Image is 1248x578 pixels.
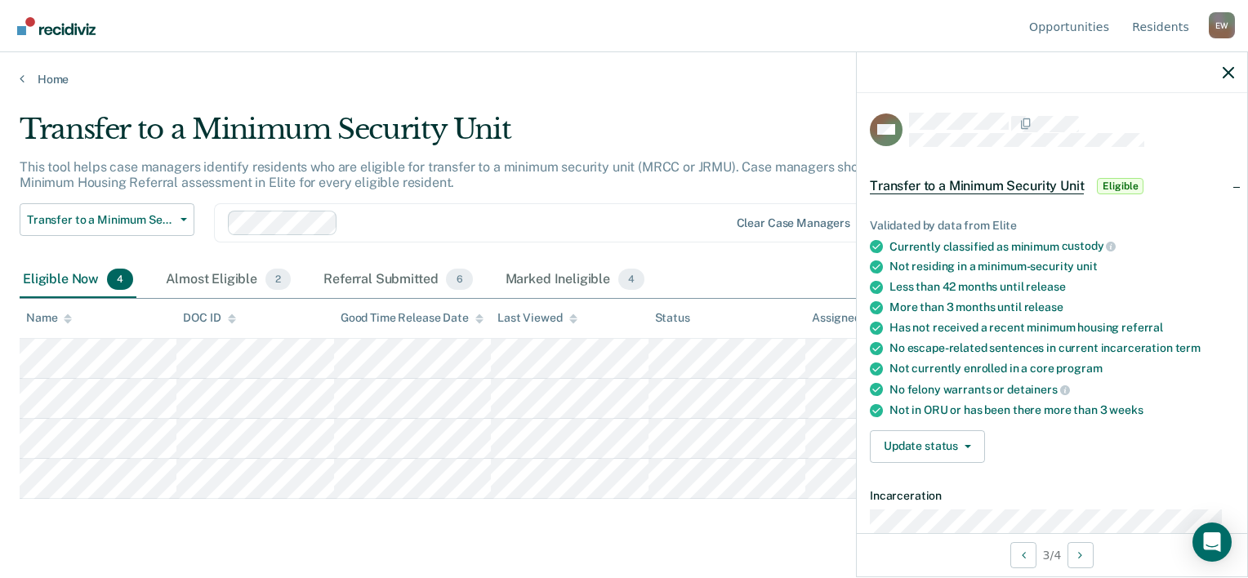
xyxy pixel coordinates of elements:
[737,216,850,230] div: Clear case managers
[889,403,1234,417] div: Not in ORU or has been there more than 3
[20,262,136,298] div: Eligible Now
[20,159,948,190] p: This tool helps case managers identify residents who are eligible for transfer to a minimum secur...
[265,269,291,290] span: 2
[320,262,475,298] div: Referral Submitted
[1010,542,1036,568] button: Previous Opportunity
[889,321,1234,335] div: Has not received a recent minimum housing
[857,160,1247,212] div: Transfer to a Minimum Security UnitEligible
[1097,178,1143,194] span: Eligible
[27,213,174,227] span: Transfer to a Minimum Security Unit
[889,362,1234,376] div: Not currently enrolled in a core
[20,72,1228,87] a: Home
[1056,362,1102,375] span: program
[1076,260,1097,273] span: unit
[812,311,889,325] div: Assigned to
[26,311,72,325] div: Name
[1109,403,1143,416] span: weeks
[107,269,133,290] span: 4
[857,533,1247,576] div: 3 / 4
[655,311,690,325] div: Status
[341,311,484,325] div: Good Time Release Date
[889,300,1234,314] div: More than 3 months until
[1067,542,1094,568] button: Next Opportunity
[870,489,1234,503] dt: Incarceration
[889,341,1234,355] div: No escape-related sentences in current incarceration
[1062,239,1117,252] span: custody
[870,430,985,463] button: Update status
[1209,12,1235,38] button: Profile dropdown button
[1209,12,1235,38] div: E W
[1121,321,1163,334] span: referral
[618,269,644,290] span: 4
[1024,300,1063,313] span: release
[889,382,1234,397] div: No felony warrants or
[1026,280,1065,293] span: release
[1007,383,1070,396] span: detainers
[870,178,1084,194] span: Transfer to a Minimum Security Unit
[20,113,956,159] div: Transfer to a Minimum Security Unit
[497,311,577,325] div: Last Viewed
[183,311,235,325] div: DOC ID
[889,239,1234,254] div: Currently classified as minimum
[1175,341,1201,354] span: term
[163,262,294,298] div: Almost Eligible
[1192,522,1232,562] div: Open Intercom Messenger
[446,269,472,290] span: 6
[17,17,96,35] img: Recidiviz
[870,219,1234,233] div: Validated by data from Elite
[502,262,649,298] div: Marked Ineligible
[889,280,1234,294] div: Less than 42 months until
[889,260,1234,273] div: Not residing in a minimum-security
